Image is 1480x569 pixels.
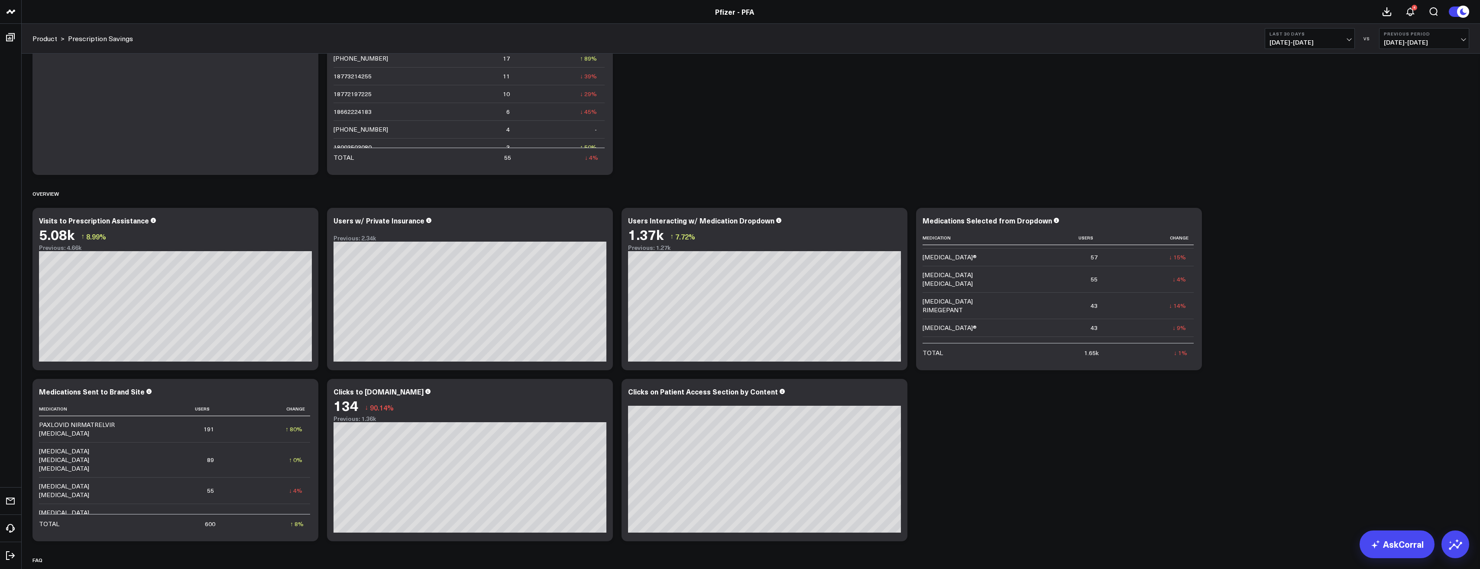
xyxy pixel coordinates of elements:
span: [DATE] - [DATE] [1269,39,1350,46]
div: ↑ 3% [1172,341,1186,350]
a: Prescription Savings [68,34,133,43]
th: Medication [923,231,1009,245]
div: 600 [205,520,215,528]
div: Previous: 1.36k [334,415,606,422]
div: Users Interacting w/ Medication Dropdown [628,216,774,225]
div: Medications Selected from Dropdown [923,216,1052,225]
div: 41 [1091,341,1098,350]
div: Clicks on Patient Access Section by Content [628,387,778,396]
a: Pfizer - PFA [715,7,754,16]
div: 4 [1412,5,1417,10]
div: - [595,125,597,134]
div: 18773214255 [334,72,372,81]
div: 57 [1091,253,1098,262]
span: ↓ [365,402,368,413]
div: 1.37k [628,226,664,242]
div: ↑ 80% [285,425,302,433]
div: [MEDICAL_DATA] RIMEGEPANT [39,508,118,526]
div: 18003503080 [334,143,372,152]
div: ↓ 29% [580,90,597,98]
div: VS [1359,36,1375,41]
div: Clicks to [DOMAIN_NAME] [334,387,424,396]
div: ↑ 0% [289,456,302,464]
div: ↓ 4% [1172,275,1186,284]
div: Overview [32,184,59,204]
div: ↓ 45% [580,107,597,116]
div: 55 [207,486,214,495]
div: [MEDICAL_DATA] [MEDICAL_DATA] [39,482,118,499]
div: 6 [506,107,510,116]
div: [MEDICAL_DATA]® [923,323,977,332]
div: 43 [207,513,214,521]
div: PAXLOVID NIRMATRELVIR [MEDICAL_DATA] [39,420,118,438]
div: [MEDICAL_DATA]® [923,253,977,262]
th: Change [222,402,310,416]
div: [MEDICAL_DATA] [MEDICAL_DATA] [923,271,1001,288]
div: Users w/ Private Insurance [334,216,424,225]
span: 7.72% [675,232,695,241]
div: ↓ 9% [1172,323,1186,332]
button: Previous Period[DATE]-[DATE] [1379,28,1469,49]
th: Medication [39,402,126,416]
div: TOTAL [39,520,59,528]
span: ↑ [81,231,84,242]
div: ↓ 1% [1174,349,1187,357]
b: Previous Period [1384,31,1464,36]
div: 18772197225 [334,90,372,98]
div: 134 [334,398,358,413]
div: 3 [506,143,510,152]
th: Users [126,402,222,416]
div: 17 [503,54,510,63]
div: ↑ 8% [290,520,304,528]
span: 8.99% [86,232,106,241]
div: TOTAL [923,349,943,357]
b: Last 30 Days [1269,31,1350,36]
span: 90.14% [370,403,394,412]
div: Medications Sent to Brand Site [39,387,145,396]
div: ↓ 14% [1169,301,1186,310]
div: 55 [504,153,511,162]
div: Previous: 1.27k [628,244,901,251]
div: ↑ 89% [580,54,597,63]
div: 4 [506,125,510,134]
span: ↑ [670,231,674,242]
div: 191 [204,425,214,433]
a: Product [32,34,57,43]
div: ↓ 15% [1169,253,1186,262]
div: Visits to Prescription Assistance [39,216,149,225]
div: [MEDICAL_DATA] [MEDICAL_DATA] [MEDICAL_DATA] [39,447,118,473]
div: Previous: 2.34k [334,235,606,242]
div: Previous: 4.66k [39,244,312,251]
div: [PHONE_NUMBER] [334,125,388,134]
div: 5.08k [39,226,74,242]
div: 55 [1091,275,1098,284]
div: ↓ 4% [585,153,598,162]
div: 43 [1091,301,1098,310]
span: [DATE] - [DATE] [1384,39,1464,46]
div: 11 [503,72,510,81]
div: [MEDICAL_DATA]® [923,341,977,350]
div: ↓ 14% [285,513,302,521]
div: ↑ 50% [580,143,597,152]
a: AskCorral [1360,530,1435,558]
div: 10 [503,90,510,98]
div: [PHONE_NUMBER] [334,54,388,63]
div: 18662224183 [334,107,372,116]
div: ↓ 4% [289,486,302,495]
th: Users [1009,231,1105,245]
div: 89 [207,456,214,464]
div: ↓ 39% [580,72,597,81]
div: [MEDICAL_DATA] RIMEGEPANT [923,297,1001,314]
th: Change [1105,231,1194,245]
div: TOTAL [334,153,354,162]
div: 43 [1091,323,1098,332]
div: 1.65k [1084,349,1099,357]
div: > [32,34,65,43]
button: Last 30 Days[DATE]-[DATE] [1265,28,1355,49]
